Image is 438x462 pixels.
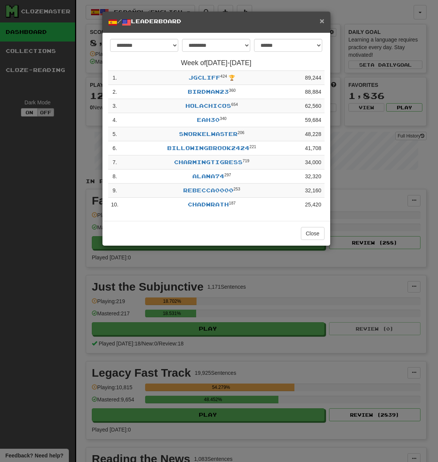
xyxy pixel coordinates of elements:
[179,131,238,137] a: SnorkelWaster
[167,145,249,151] a: BillowingBrook2424
[174,159,243,165] a: CharmingTigress
[302,99,325,113] td: 62,560
[302,85,325,99] td: 88,884
[302,127,325,141] td: 48,228
[302,169,325,184] td: 32,320
[229,201,236,205] sup: Level 187
[238,130,245,135] sup: Level 206
[231,102,238,107] sup: Level 654
[108,127,121,141] td: 5 .
[185,102,231,109] a: Holachicos
[302,198,325,212] td: 25,420
[188,88,229,95] a: birdman23
[302,71,325,85] td: 89,244
[108,59,325,67] h4: Week of [DATE] - [DATE]
[108,85,121,99] td: 2 .
[233,187,240,191] sup: Level 253
[229,88,236,93] sup: Level 360
[320,17,324,25] button: Close
[108,18,325,27] h5: / Leaderboard
[224,173,231,177] sup: Level 297
[220,116,227,121] sup: Level 340
[188,201,229,208] a: Chadwrath
[183,187,233,193] a: Rebecca0000
[221,74,227,78] sup: Level 424
[108,113,121,127] td: 4 .
[320,16,324,25] span: ×
[302,141,325,155] td: 41,708
[197,117,220,123] a: EAH30
[302,184,325,198] td: 32,160
[301,227,325,240] button: Close
[249,144,256,149] sup: Level 221
[108,169,121,184] td: 8 .
[108,141,121,155] td: 6 .
[108,184,121,198] td: 9 .
[189,74,221,81] a: Jgcliff
[302,113,325,127] td: 59,684
[108,198,121,212] td: 10 .
[229,75,235,81] span: 🏆
[192,173,224,179] a: Alana74
[108,71,121,85] td: 1 .
[108,99,121,113] td: 3 .
[243,158,249,163] sup: Level 719
[108,155,121,169] td: 7 .
[302,155,325,169] td: 34,000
